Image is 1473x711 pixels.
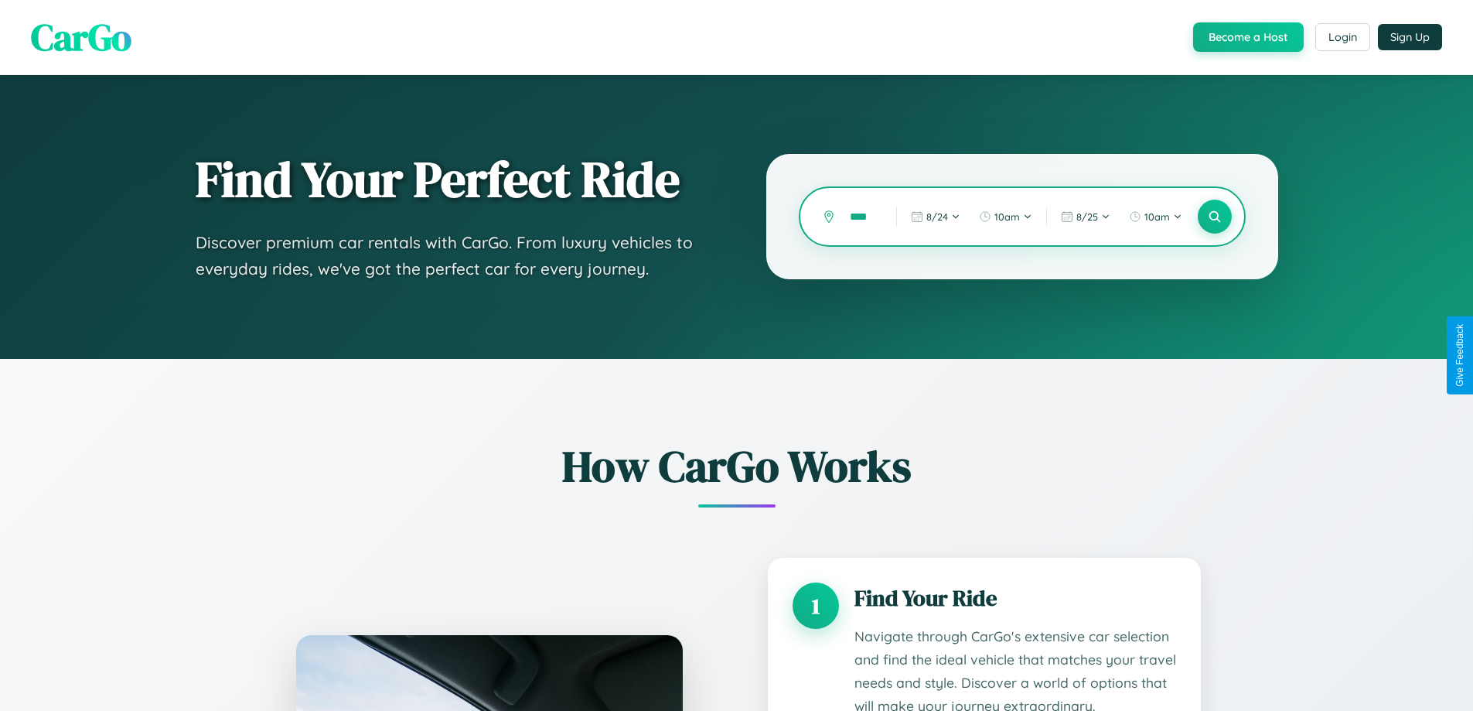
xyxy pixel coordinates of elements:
span: 10am [1144,210,1170,223]
div: Give Feedback [1454,324,1465,387]
button: 10am [1121,204,1190,229]
button: 8/24 [903,204,968,229]
button: Login [1315,23,1370,51]
p: Discover premium car rentals with CarGo. From luxury vehicles to everyday rides, we've got the pe... [196,230,704,282]
h1: Find Your Perfect Ride [196,152,704,207]
button: Sign Up [1378,24,1442,50]
div: 1 [793,583,839,629]
h2: How CarGo Works [273,436,1201,496]
button: 10am [971,204,1040,229]
button: Become a Host [1193,22,1304,52]
span: 8 / 25 [1076,210,1098,223]
span: 10am [994,210,1020,223]
button: 8/25 [1053,204,1118,229]
span: 8 / 24 [926,210,948,223]
h3: Find Your Ride [854,583,1176,614]
span: CarGo [31,12,131,63]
